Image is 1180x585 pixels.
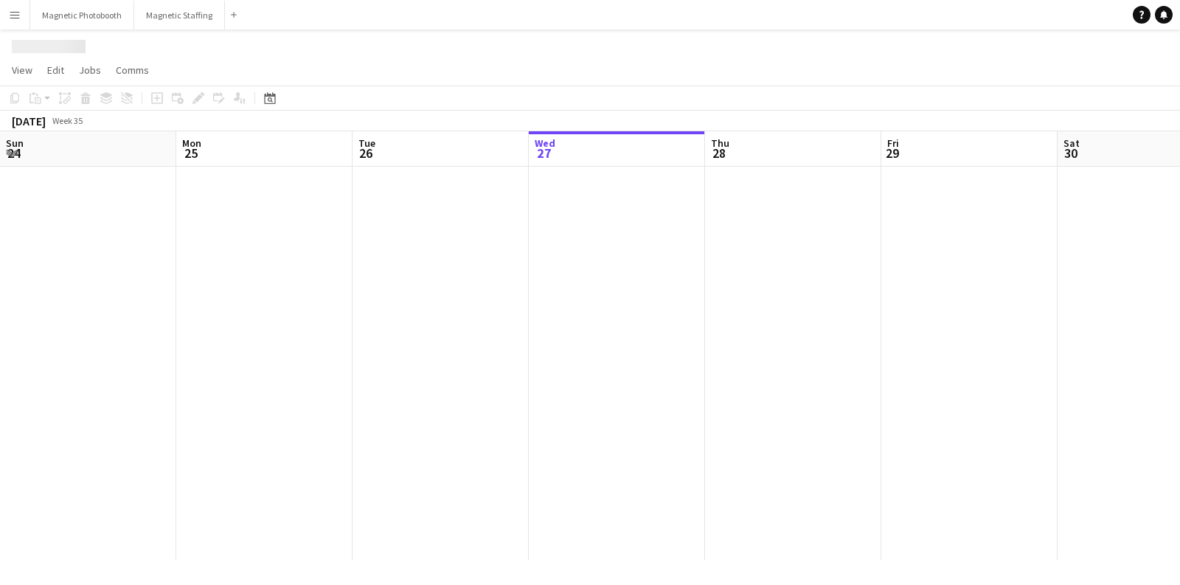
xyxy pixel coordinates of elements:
span: Comms [116,63,149,77]
span: 25 [180,145,201,162]
a: View [6,60,38,80]
span: 24 [4,145,24,162]
span: Mon [182,136,201,150]
div: [DATE] [12,114,46,128]
button: Magnetic Photobooth [30,1,134,30]
span: Week 35 [49,115,86,126]
span: Wed [535,136,555,150]
a: Jobs [73,60,107,80]
span: Sun [6,136,24,150]
span: 29 [885,145,899,162]
span: Jobs [79,63,101,77]
span: 28 [709,145,729,162]
span: 30 [1061,145,1080,162]
span: Tue [358,136,375,150]
span: Thu [711,136,729,150]
a: Edit [41,60,70,80]
button: Magnetic Staffing [134,1,225,30]
span: 26 [356,145,375,162]
span: Edit [47,63,64,77]
span: Sat [1063,136,1080,150]
span: Fri [887,136,899,150]
span: View [12,63,32,77]
a: Comms [110,60,155,80]
span: 27 [532,145,555,162]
